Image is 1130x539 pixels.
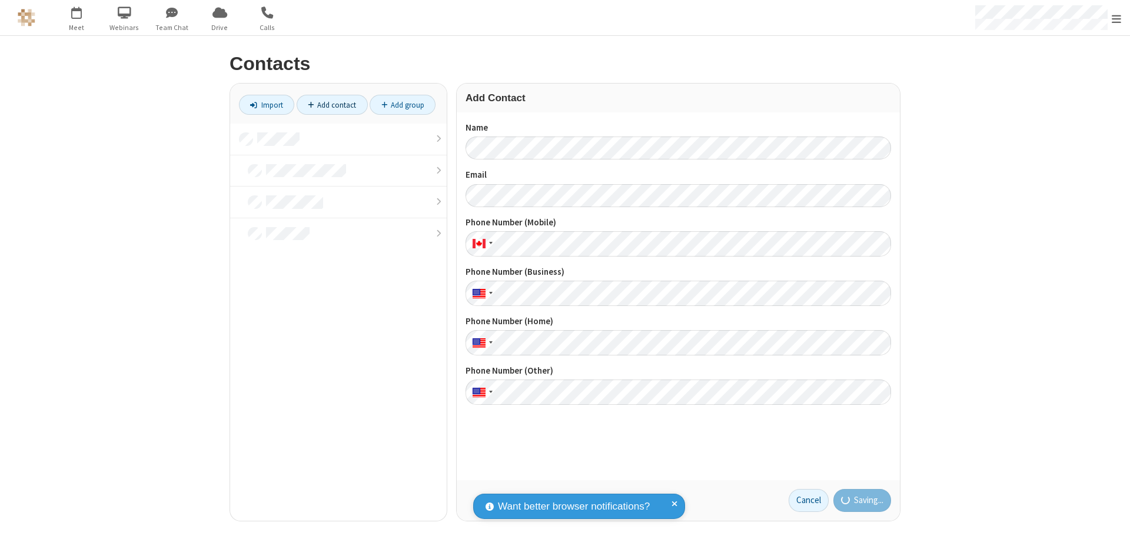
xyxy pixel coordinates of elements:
[370,95,436,115] a: Add group
[466,265,891,279] label: Phone Number (Business)
[466,92,891,104] h3: Add Contact
[833,489,892,513] button: Saving...
[466,231,496,257] div: Canada: + 1
[297,95,368,115] a: Add contact
[230,54,900,74] h2: Contacts
[55,22,99,33] span: Meet
[498,499,650,514] span: Want better browser notifications?
[466,330,496,355] div: United States: + 1
[854,494,883,507] span: Saving...
[466,315,891,328] label: Phone Number (Home)
[466,168,891,182] label: Email
[239,95,294,115] a: Import
[466,364,891,378] label: Phone Number (Other)
[245,22,290,33] span: Calls
[466,380,496,405] div: United States: + 1
[102,22,147,33] span: Webinars
[150,22,194,33] span: Team Chat
[466,216,891,229] label: Phone Number (Mobile)
[466,121,891,135] label: Name
[789,489,829,513] a: Cancel
[466,281,496,306] div: United States: + 1
[18,9,35,26] img: QA Selenium DO NOT DELETE OR CHANGE
[198,22,242,33] span: Drive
